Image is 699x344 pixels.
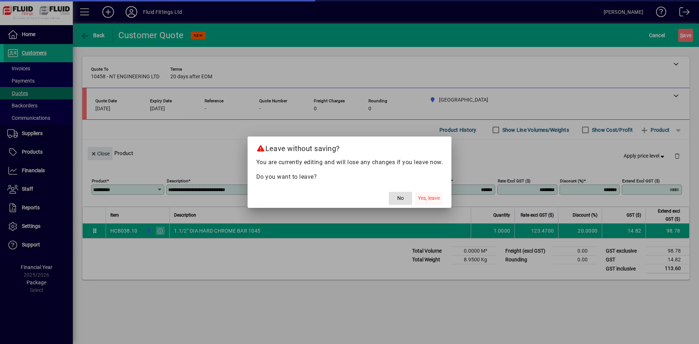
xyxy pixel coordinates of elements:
[389,192,412,205] button: No
[397,194,404,202] span: No
[415,192,443,205] button: Yes, leave
[248,137,452,158] h2: Leave without saving?
[418,194,440,202] span: Yes, leave
[256,173,443,181] p: Do you want to leave?
[256,158,443,167] p: You are currently editing and will lose any changes if you leave now.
